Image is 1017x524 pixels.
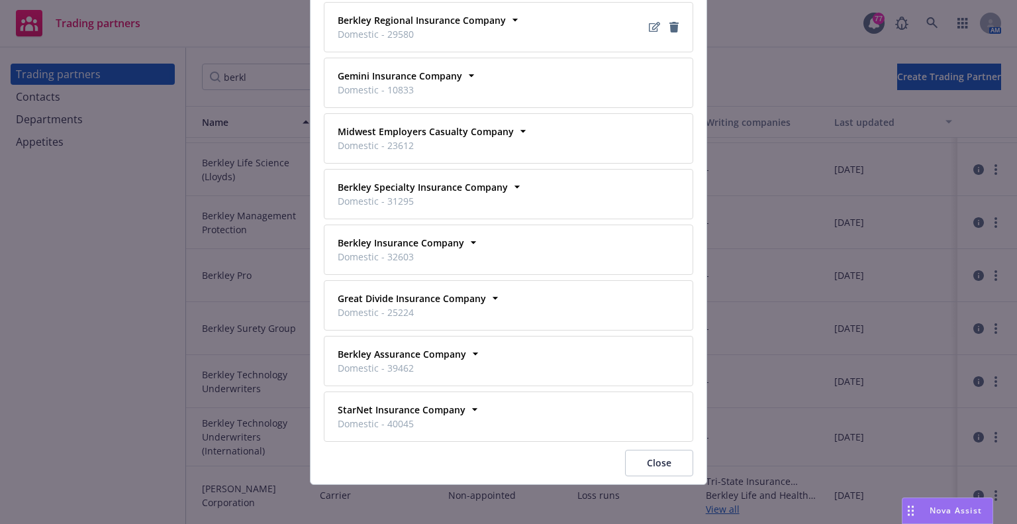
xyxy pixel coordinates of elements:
span: Domestic - 40045 [338,417,465,431]
span: Domestic - 39462 [338,361,466,375]
span: Domestic - 29580 [338,27,506,41]
strong: Midwest Employers Casualty Company [338,125,514,138]
strong: Great Divide Insurance Company [338,292,486,305]
strong: StarNet Insurance Company [338,403,465,416]
strong: Berkley Specialty Insurance Company [338,181,508,193]
button: Close [625,450,693,476]
div: Drag to move [902,498,919,523]
span: Domestic - 25224 [338,305,486,319]
strong: Gemini Insurance Company [338,70,462,82]
span: Nova Assist [930,505,982,516]
a: Edit [646,19,662,35]
span: Domestic - 23612 [338,138,514,152]
span: Domestic - 31295 [338,194,508,208]
span: Domestic - 10833 [338,83,462,97]
button: Nova Assist [902,498,993,524]
strong: Berkley Assurance Company [338,348,466,360]
span: Domestic - 32603 [338,250,464,264]
strong: Berkley Insurance Company [338,236,464,249]
strong: Berkley Regional Insurance Company [338,14,506,26]
a: Delete [666,19,682,35]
